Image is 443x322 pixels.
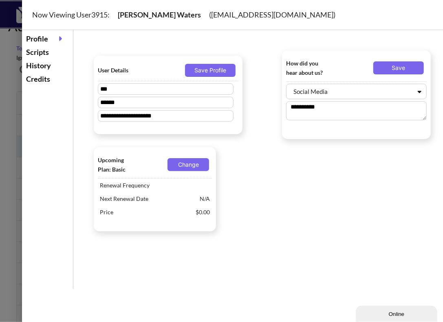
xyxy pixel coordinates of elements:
span: Next Renewal Date [98,192,198,205]
span: Upcoming Plan: Basic [98,155,131,174]
span: [PERSON_NAME] Waters [110,10,209,19]
div: Profile [24,32,71,46]
button: Change [168,158,209,171]
span: How did you hear about us? [286,59,328,77]
span: User Details [98,65,140,75]
div: Scripts [24,46,71,59]
button: Save Profile [185,64,236,77]
span: $0.00 [194,205,212,219]
div: Credits [24,72,71,86]
div: History [24,59,71,72]
span: Renewal Frequency [98,178,208,192]
button: Save [373,61,424,74]
span: Price [98,205,194,219]
span: N/A [198,192,212,205]
iframe: chat widget [356,304,439,322]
